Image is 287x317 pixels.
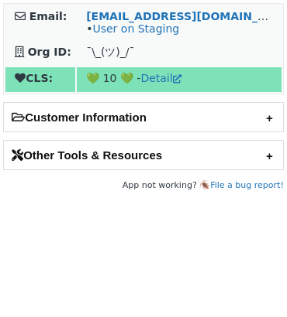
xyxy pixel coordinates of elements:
strong: CLS: [15,72,53,84]
strong: Email: [29,10,67,22]
span: ¯\_(ツ)_/¯ [86,46,134,58]
a: File a bug report! [210,180,284,190]
footer: App not working? 🪳 [3,178,284,193]
a: User on Staging [92,22,179,35]
a: Detail [140,72,181,84]
span: • [86,22,179,35]
td: 💚 10 💚 - [77,67,282,92]
strong: Org ID: [28,46,71,58]
h2: Customer Information [4,103,283,131]
h2: Other Tools & Resources [4,141,283,169]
